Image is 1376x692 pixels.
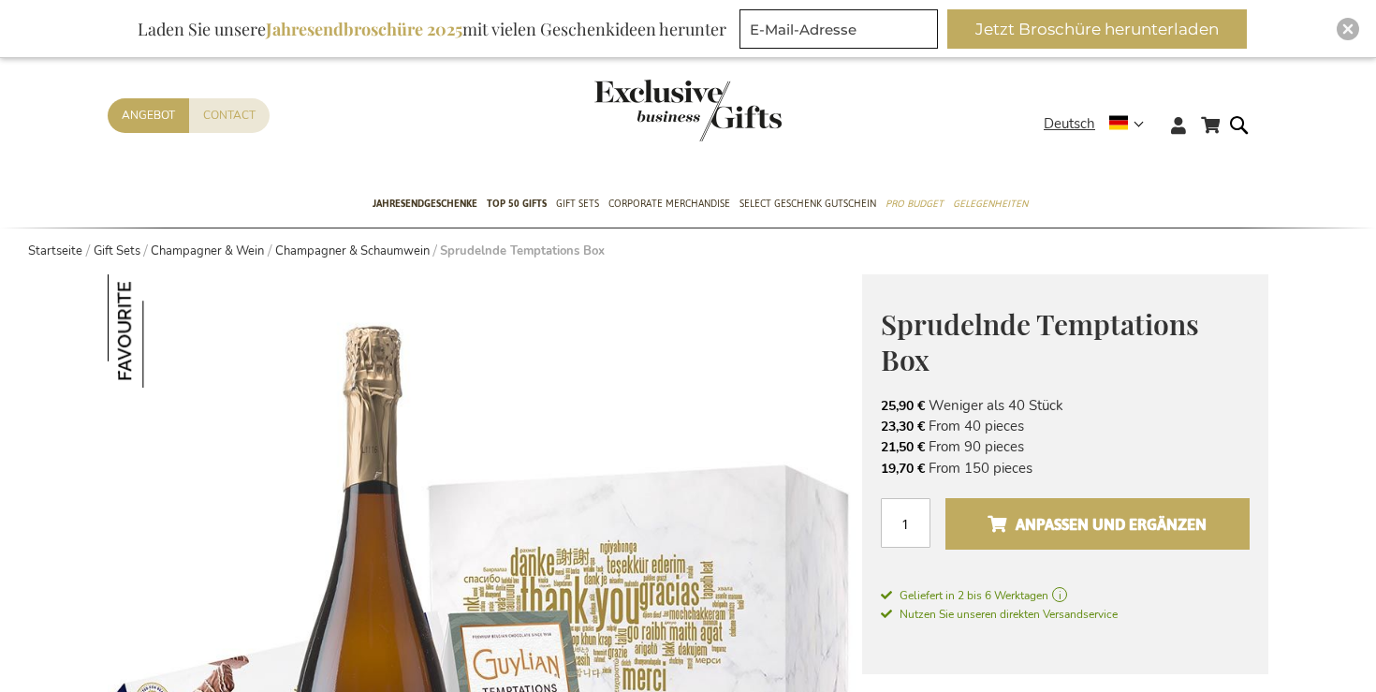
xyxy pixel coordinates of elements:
[881,587,1250,604] a: Geliefert in 2 bis 6 Werktagen
[608,194,730,213] span: Corporate Merchandise
[881,416,1250,436] li: From 40 pieces
[881,458,1250,479] li: From 150 pieces
[881,604,1118,623] a: Nutzen Sie unseren direkten Versandservice
[28,243,82,259] a: Startseite
[556,194,599,213] span: Gift Sets
[881,460,925,478] span: 19,70 €
[881,438,925,456] span: 21,50 €
[881,305,1199,379] span: Sprudelnde Temptations Box
[881,395,1250,416] li: Weniger als 40 Stück
[266,18,462,40] b: Jahresendbroschüre 2025
[275,243,430,259] a: Champagner & Schaumwein
[594,80,688,141] a: store logo
[594,80,782,141] img: Exclusive Business gifts logo
[151,243,264,259] a: Champagner & Wein
[739,194,876,213] span: Select Geschenk Gutschein
[487,194,547,213] span: TOP 50 Gifts
[189,98,270,133] a: Contact
[739,9,938,49] input: E-Mail-Adresse
[881,436,1250,457] li: From 90 pieces
[1342,23,1354,35] img: Close
[1044,113,1156,135] div: Deutsch
[881,498,930,548] input: Menge
[373,194,477,213] span: Jahresendgeschenke
[881,397,925,415] span: 25,90 €
[945,498,1250,550] button: Anpassen und ergänzen
[108,98,189,133] a: Angebot
[129,9,735,49] div: Laden Sie unsere mit vielen Geschenkideen herunter
[739,9,944,54] form: marketing offers and promotions
[953,194,1028,213] span: Gelegenheiten
[886,194,944,213] span: Pro Budget
[947,9,1247,49] button: Jetzt Broschüre herunterladen
[94,243,140,259] a: Gift Sets
[440,243,605,259] strong: Sprudelnde Temptations Box
[988,509,1207,539] span: Anpassen und ergänzen
[881,418,925,435] span: 23,30 €
[1044,113,1095,135] span: Deutsch
[1337,18,1359,40] div: Close
[881,607,1118,622] span: Nutzen Sie unseren direkten Versandservice
[108,274,221,388] img: Sprudelnde Temptations Box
